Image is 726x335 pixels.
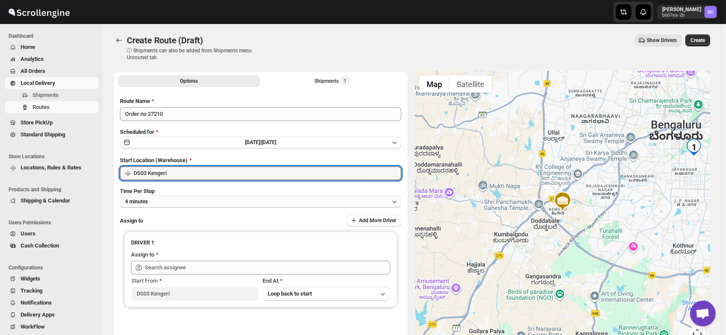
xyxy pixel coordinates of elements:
span: Add More Driver [359,217,396,224]
span: Rahul Chopra [705,6,717,18]
span: Home [21,44,35,50]
button: Show street map [419,75,449,93]
span: Loop back to start [268,290,312,297]
span: All Orders [21,68,45,74]
span: Scheduled for [120,129,154,135]
p: ⓘ Shipments can also be added from Shipments menu Unrouted tab [127,47,262,61]
button: WorkFlow [5,321,99,333]
span: Show Drivers [647,37,677,44]
button: Routes [5,101,99,113]
span: Shipping & Calendar [21,197,70,204]
span: Notifications [21,299,52,306]
button: Home [5,41,99,53]
span: Create [690,37,705,44]
button: Tracking [5,285,99,297]
button: Analytics [5,53,99,65]
span: Products and Shipping [9,186,99,193]
button: Show satellite imagery [449,75,492,93]
button: Locations, Rules & Rates [5,162,99,174]
button: All Route Options [118,75,260,87]
button: Shipping & Calendar [5,195,99,207]
button: Loop back to start [263,287,390,301]
span: Users [21,230,36,237]
div: 1 [685,139,702,156]
button: Cash Collection [5,240,99,252]
div: Assign to [131,250,154,259]
span: Store PickUp [21,119,53,126]
span: Widgets [21,275,40,282]
span: 1 [344,78,347,85]
button: Show Drivers [635,34,682,46]
span: Options [180,78,198,85]
button: Notifications [5,297,99,309]
button: All Orders [5,65,99,77]
img: ScrollEngine [7,1,71,23]
div: Shipments [314,77,350,85]
span: Start From [131,278,158,284]
span: Configurations [9,264,99,271]
span: Dashboard [9,33,99,39]
button: Users [5,228,99,240]
span: WorkFlow [21,323,45,330]
button: User menu [657,5,717,19]
span: Time Per Stop [120,188,155,194]
input: Search assignee [145,261,390,275]
span: Create Route (Draft) [127,35,203,45]
span: Cash Collection [21,242,59,249]
button: [DATE]|[DATE] [120,136,401,148]
p: b607ea-2b [662,13,701,18]
input: Search location [134,166,401,180]
span: Locations, Rules & Rates [21,164,81,171]
button: 4 minutes [120,196,401,208]
span: Standard Shipping [21,131,65,138]
span: Analytics [21,56,44,62]
a: Open chat [690,301,716,326]
span: Route Name [120,98,150,104]
div: End At [263,277,390,285]
button: Widgets [5,273,99,285]
button: Shipments [5,89,99,101]
h3: DRIVER 1 [131,238,390,247]
span: 4 minutes [125,198,148,205]
span: Tracking [21,287,42,294]
input: Eg: Bengaluru Route [120,107,401,121]
span: Local Delivery [21,80,55,86]
span: Store Locations [9,153,99,160]
span: Shipments [33,92,59,98]
span: Routes [33,104,50,110]
button: Create [685,34,710,46]
text: RC [708,9,714,15]
span: Delivery Apps [21,311,55,318]
span: Start Location (Warehouse) [120,157,188,163]
button: Add More Driver [347,214,401,226]
span: [DATE] [261,139,276,145]
button: Selected Shipments [262,75,403,87]
span: [DATE] | [245,139,261,145]
button: Routes [113,34,125,46]
span: Assign to [120,217,143,224]
button: Delivery Apps [5,309,99,321]
span: Users Permissions [9,219,99,226]
p: [PERSON_NAME] [662,6,701,13]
